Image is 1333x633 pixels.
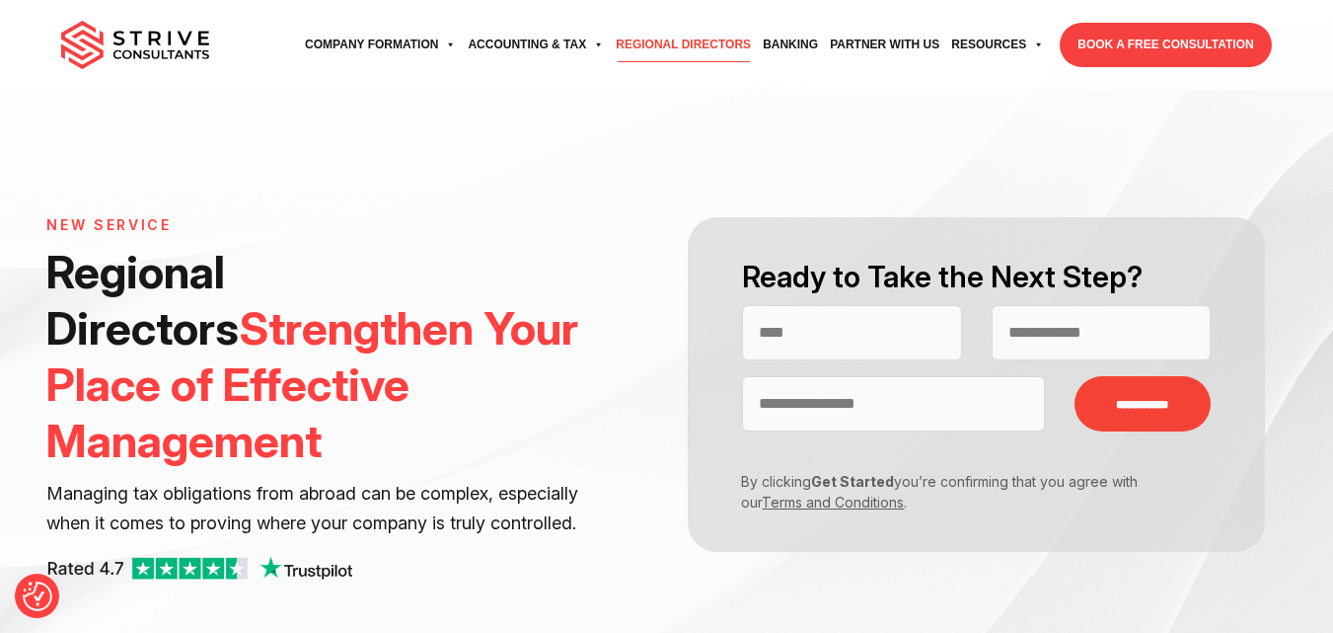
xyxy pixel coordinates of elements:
button: Consent Preferences [23,582,52,611]
a: Terms and Conditions [762,494,904,511]
h6: NEW SERVICE [46,217,579,234]
h2: Ready to Take the Next Step? [742,257,1210,297]
a: Company Formation [299,18,462,72]
img: main-logo.svg [61,21,209,70]
strong: Get Started [811,473,894,490]
form: Contact form [666,217,1286,552]
p: By clicking you’re confirming that you agree with our . [727,471,1195,513]
a: BOOK A FREE CONSULTATION [1060,23,1271,67]
a: Accounting & Tax [462,18,610,72]
a: Regional Directors [610,18,757,72]
a: Partner with Us [824,18,945,72]
a: Banking [757,18,824,72]
h1: Regional Directors [46,244,579,469]
img: Revisit consent button [23,582,52,611]
p: Managing tax obligations from abroad can be complex, especially when it comes to proving where yo... [46,479,579,538]
span: Strengthen Your Place of Effective Management [46,300,578,468]
a: Resources [945,18,1050,72]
